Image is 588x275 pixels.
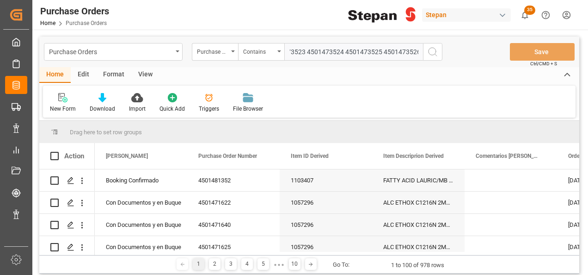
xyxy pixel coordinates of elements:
[422,6,514,24] button: Stepan
[510,43,575,61] button: Save
[514,5,535,25] button: show 35 new notifications
[44,43,183,61] button: open menu
[106,170,176,191] div: Booking Confirmado
[333,260,349,269] div: Go To:
[524,6,535,15] span: 35
[187,169,280,191] div: 4501481352
[70,129,142,136] span: Drag here to set row groups
[280,236,372,258] div: 1057296
[40,4,109,18] div: Purchase Orders
[225,258,237,270] div: 3
[193,258,204,270] div: 1
[49,45,172,57] div: Purchase Orders
[280,214,372,236] div: 1057296
[64,152,84,160] div: Action
[238,43,284,61] button: open menu
[39,192,95,214] div: Press SPACE to select this row.
[40,20,55,26] a: Home
[129,105,146,113] div: Import
[39,214,95,236] div: Press SPACE to select this row.
[383,153,444,159] span: Item Descriprion Derived
[233,105,263,113] div: File Browser
[96,67,131,83] div: Format
[284,43,423,61] input: Type to search
[243,45,275,56] div: Contains
[106,214,176,236] div: Con Documentos y en Buque
[372,192,465,213] div: ALC ETHOX C1216N 2MX/MB PF276 z BULK (CEPSINOL® -E (MB*) 1216/2 BULK)
[106,153,148,159] span: [PERSON_NAME]
[372,236,465,258] div: ALC ETHOX C1216N 2MX/MB PF276 z BULK (CEPSINOL® -E (MB*) 1216/2 BULK)
[197,45,228,56] div: Purchase Order Number
[131,67,159,83] div: View
[348,7,416,23] img: Stepan_Company_logo.svg.png_1713531530.png
[476,153,538,159] span: Comentarios [PERSON_NAME]
[257,258,269,270] div: 5
[187,192,280,213] div: 4501471622
[372,169,465,191] div: FATTY ACID LAURIC/MB RA220 BG55 25k
[241,258,253,270] div: 4
[71,67,96,83] div: Edit
[192,43,238,61] button: open menu
[535,5,556,25] button: Help Center
[289,258,300,270] div: 10
[530,60,557,67] span: Ctrl/CMD + S
[423,43,442,61] button: search button
[39,67,71,83] div: Home
[187,236,280,258] div: 4501471625
[106,192,176,213] div: Con Documentos y en Buque
[198,153,257,159] span: Purchase Order Number
[199,105,219,113] div: Triggers
[187,214,280,236] div: 4501471640
[274,261,284,268] div: ● ● ●
[159,105,185,113] div: Quick Add
[39,236,95,258] div: Press SPACE to select this row.
[90,105,115,113] div: Download
[280,192,372,213] div: 1057296
[422,8,511,22] div: Stepan
[50,105,76,113] div: New Form
[106,237,176,258] div: Con Documentos y en Buque
[280,169,372,191] div: 1103407
[372,214,465,236] div: ALC ETHOX C1216N 2MX/MB PF276 z BULK (CEPSINOL® -E (MB*) 1216/2 BULK)
[391,261,444,270] div: 1 to 100 of 978 rows
[291,153,329,159] span: Item ID Derived
[39,169,95,192] div: Press SPACE to select this row.
[209,258,220,270] div: 2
